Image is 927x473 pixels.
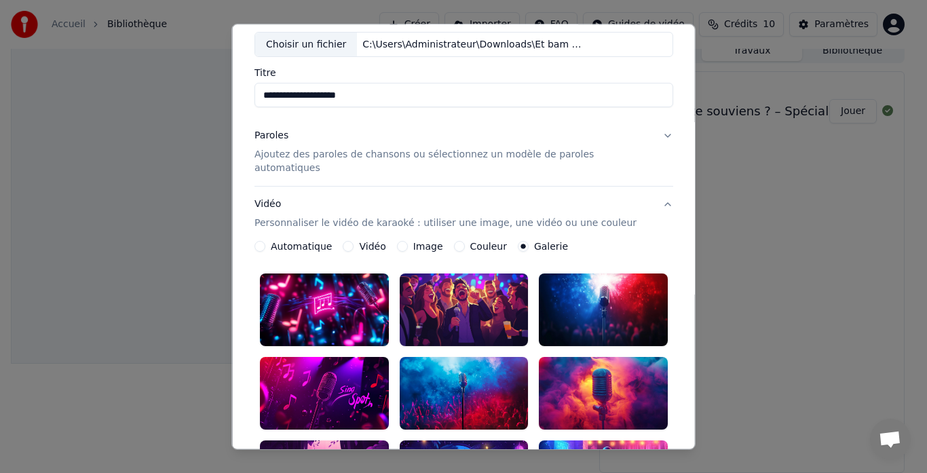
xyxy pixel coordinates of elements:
[254,198,637,231] div: Vidéo
[254,130,288,143] div: Paroles
[254,69,673,78] label: Titre
[255,33,357,57] div: Choisir un fichier
[254,119,673,187] button: ParolesAjoutez des paroles de chansons ou sélectionnez un modèle de paroles automatiques
[271,242,332,252] label: Automatique
[254,187,673,242] button: VidéoPersonnaliser le vidéo de karaoké : utiliser une image, une vidéo ou une couleur
[359,242,385,252] label: Vidéo
[470,242,506,252] label: Couleur
[357,38,588,52] div: C:\Users\Administrateur\Downloads\Et bam - MENTISSA (Karaoké Piano Français).mp3
[533,242,567,252] label: Galerie
[254,217,637,231] p: Personnaliser le vidéo de karaoké : utiliser une image, une vidéo ou une couleur
[254,149,651,176] p: Ajoutez des paroles de chansons ou sélectionnez un modèle de paroles automatiques
[413,242,442,252] label: Image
